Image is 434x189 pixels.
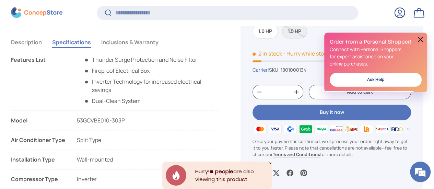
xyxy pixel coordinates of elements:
img: visa [268,124,283,134]
a: Ask Help [330,73,422,87]
li: Thunder Surge Protection and Noise Filter [84,56,219,64]
label: Sold out [282,24,307,39]
span: | [268,67,306,73]
img: metrobank [404,124,420,134]
span: Wall-mounted [77,156,113,163]
div: Close [269,162,272,165]
a: Terms and Conditions [273,152,320,158]
p: Connect with Personal Shoppers for expert assistance on your online purchases. [330,46,422,67]
div: Model [11,116,66,125]
div: Installation Type [11,155,66,164]
span: 1801000134 [281,67,306,73]
img: grabpay [298,124,313,134]
button: Specifications [52,34,91,50]
span: Inverter [77,175,97,183]
span: SKU: [269,67,280,73]
button: Buy it now [253,105,411,120]
img: ubp [359,124,374,134]
img: maya [313,124,328,134]
img: billease [328,124,343,134]
img: qrph [374,124,389,134]
a: Carrier [253,67,268,73]
p: Once your payment is confirmed, we'll process your order right away to get it to you faster. Plea... [253,138,411,158]
img: bdo [389,124,404,134]
div: Compressor Type [11,175,66,183]
span: 2 in stock [253,50,282,58]
h2: Order from a Personal Shopper! [330,38,422,46]
img: gcash [283,124,298,134]
button: Inclusions & Warranty [101,34,159,50]
div: Features List [11,56,66,105]
button: Description [11,34,42,50]
span: 53GCVBE010-303P [77,117,125,124]
img: bpi [344,124,359,134]
li: Inverter Technology for increased electrical savings [84,78,219,94]
p: - Hurry while stocks last! [283,50,344,58]
span: Split Type [77,136,101,144]
img: master [253,124,268,134]
div: Air Conditioner Type [11,136,66,144]
button: Add to cart [309,85,411,99]
img: ConcepStore [11,8,62,18]
li: Dual-Clean System [84,97,219,105]
li: Fireproof Electrical Box [84,67,219,75]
